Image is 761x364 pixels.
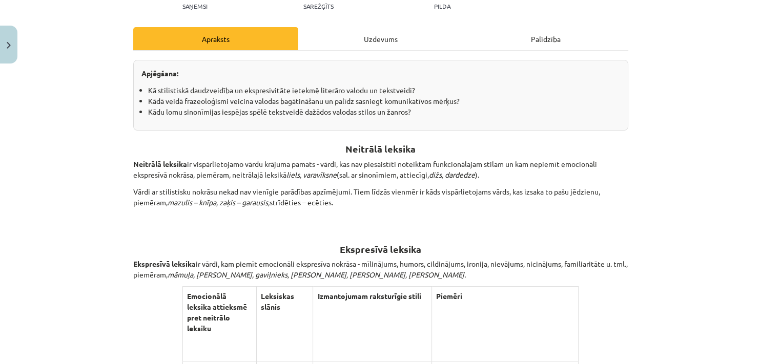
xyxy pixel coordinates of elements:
[133,259,196,268] b: Ekspresīvā leksika
[168,198,270,207] i: mazulis – knīpa, zaķis – garausis,
[463,27,628,50] div: Palīdzība
[148,96,620,106] li: Kādā veidā frazeoloģismi veicina valodas bagātināšanu un palīdz sasniegt komunikatīvos mērķus?
[317,291,421,301] b: Izmantojumam raksturīgie stili
[133,159,628,180] p: ir vispārlietojamo vārdu krājuma pamats - vārdi, kas nav piesaistīti noteiktam funkcionālajam sti...
[261,291,294,311] b: Leksiskas slānis
[133,159,187,168] b: Neitrālā leksika
[178,3,212,10] p: Saņemsi
[340,243,421,255] b: Ekspresīvā leksika
[436,291,462,301] b: Piemēri
[148,106,620,117] li: Kādu lomu sinonīmijas iespējas spēlē tekstveidē dažādos valodas stilos un žanros?
[133,186,628,208] p: Vārdi ar stilistisku nokrāsu nekad nav vienīgie parādības apzīmējumi. Tiem līdzās vienmēr ir kāds...
[298,27,463,50] div: Uzdevums
[148,85,620,96] li: Kā stilistiskā daudzveidība un ekspresivitāte ietekmē literāro valodu un tekstveidi?
[168,270,466,279] i: māmuļa, [PERSON_NAME], gaviļnieks, [PERSON_NAME], [PERSON_NAME], [PERSON_NAME].
[434,3,450,10] p: pilda
[133,27,298,50] div: Apraksts
[7,42,11,49] img: icon-close-lesson-0947bae3869378f0d4975bcd49f059093ad1ed9edebbc8119c70593378902aed.svg
[141,69,178,78] strong: Apjēgšana:
[187,291,247,333] b: Emocionālā leksika attieksmē pret neitrālo leksiku
[303,3,334,10] p: Sarežģīts
[429,170,475,179] i: dižs, dardedze
[133,259,628,280] p: ir vārdi, kam piemīt emocionāli ekspresīva nokrāsa - mīlinājums, humors, cildinājums, ironija, ni...
[345,143,416,155] b: Neitrālā leksika
[286,170,337,179] i: liels, varavīksne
